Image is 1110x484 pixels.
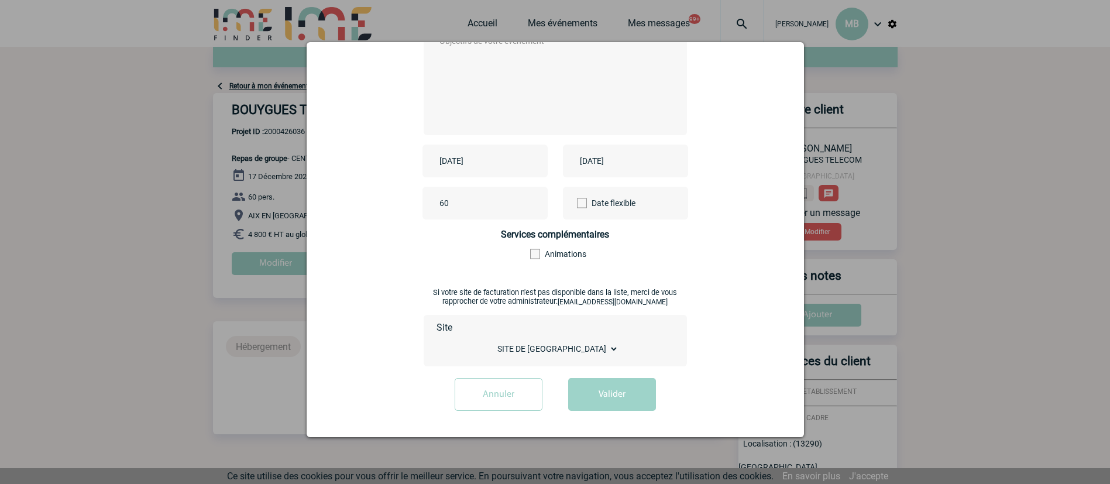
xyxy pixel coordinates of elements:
input: Date de début [437,153,517,169]
label: Animations [530,249,594,259]
button: Valider [568,378,656,411]
label: Site [437,315,555,341]
p: Si votre site de facturation n'est pas disponible dans la liste, merci de vous rapprocher de votr... [424,288,687,305]
label: Date flexible [577,187,617,219]
input: Date de fin [577,153,658,169]
input: Nombre de participants [437,195,547,211]
h4: Services complémentaires [424,229,687,240]
a: [EMAIL_ADDRESS][DOMAIN_NAME] [558,298,668,306]
input: Annuler [455,378,542,411]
